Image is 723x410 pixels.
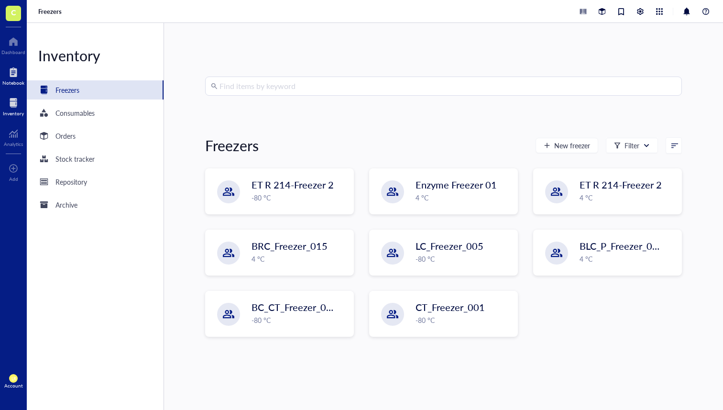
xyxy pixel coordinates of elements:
[2,65,24,86] a: Notebook
[4,383,23,388] div: Account
[205,136,259,155] div: Freezers
[27,126,164,145] a: Orders
[580,239,664,253] span: BLC_P_Freezer_003
[4,126,23,147] a: Analytics
[27,172,164,191] a: Repository
[55,131,76,141] div: Orders
[3,111,24,116] div: Inventory
[252,254,348,264] div: 4 °C
[1,49,25,55] div: Dashboard
[1,34,25,55] a: Dashboard
[11,6,16,18] span: C
[55,108,95,118] div: Consumables
[416,239,483,253] span: LC_Freezer_005
[252,300,338,314] span: BC_CT_Freezer_002
[252,239,328,253] span: BRC_Freezer_015
[11,376,16,381] span: LR
[27,149,164,168] a: Stock tracker
[416,254,512,264] div: -80 °C
[3,95,24,116] a: Inventory
[55,85,79,95] div: Freezers
[252,178,334,191] span: ET R 214-Freezer 2
[580,254,676,264] div: 4 °C
[55,154,95,164] div: Stock tracker
[252,315,348,325] div: -80 °C
[416,315,512,325] div: -80 °C
[416,178,497,191] span: Enzyme Freezer 01
[4,141,23,147] div: Analytics
[252,192,348,203] div: -80 °C
[38,7,64,16] a: Freezers
[2,80,24,86] div: Notebook
[27,80,164,100] a: Freezers
[580,178,662,191] span: ET R 214-Freezer 2
[624,140,639,151] div: Filter
[27,103,164,122] a: Consumables
[27,46,164,65] div: Inventory
[55,199,77,210] div: Archive
[580,192,676,203] div: 4 °C
[416,192,512,203] div: 4 °C
[9,176,18,182] div: Add
[55,177,87,187] div: Repository
[416,300,485,314] span: CT_Freezer_001
[27,195,164,214] a: Archive
[536,138,598,153] button: New freezer
[554,142,590,149] span: New freezer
